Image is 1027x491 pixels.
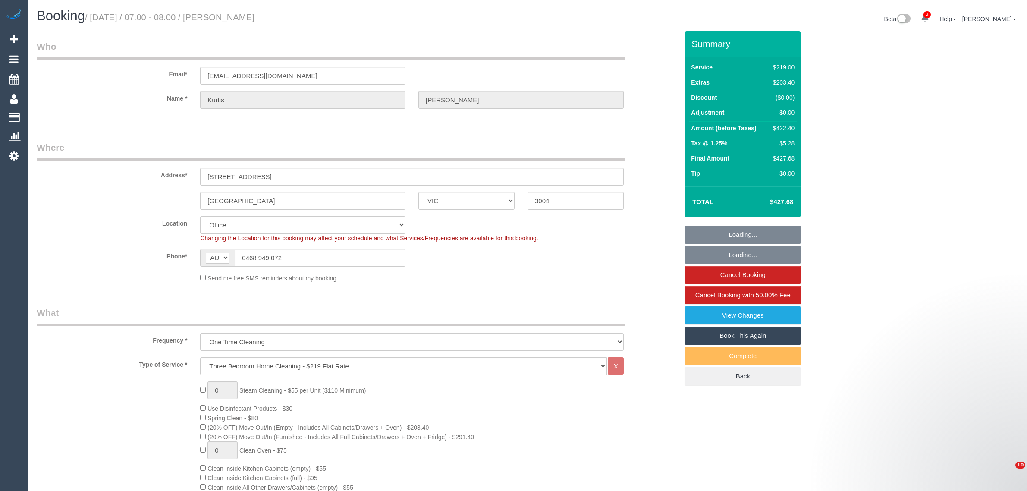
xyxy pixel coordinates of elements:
img: New interface [896,14,911,25]
label: Location [30,216,194,228]
small: / [DATE] / 07:00 - 08:00 / [PERSON_NAME] [85,13,254,22]
label: Frequency * [30,333,194,345]
span: Spring Clean - $80 [207,415,258,422]
div: $5.28 [769,139,795,148]
div: $0.00 [769,169,795,178]
a: View Changes [685,306,801,324]
span: 3 [923,11,931,18]
div: ($0.00) [769,93,795,102]
a: Book This Again [685,327,801,345]
span: Booking [37,8,85,23]
label: Type of Service * [30,357,194,369]
span: Clean Inside Kitchen Cabinets (empty) - $55 [207,465,326,472]
legend: What [37,306,625,326]
span: Clean Inside Kitchen Cabinets (full) - $95 [207,475,317,482]
input: Post Code* [528,192,624,210]
h3: Summary [691,39,797,49]
a: Back [685,367,801,385]
a: Help [939,16,956,22]
span: Changing the Location for this booking may affect your schedule and what Services/Frequencies are... [200,235,538,242]
label: Final Amount [691,154,729,163]
label: Tax @ 1.25% [691,139,727,148]
span: (20% OFF) Move Out/In (Furnished - Includes All Full Cabinets/Drawers + Oven + Fridge) - $291.40 [207,434,474,441]
label: Name * [30,91,194,103]
div: $0.00 [769,108,795,117]
label: Discount [691,93,717,102]
a: 3 [917,9,933,28]
legend: Where [37,141,625,161]
strong: Total [692,198,713,205]
input: First Name* [200,91,405,109]
div: $422.40 [769,124,795,132]
span: Use Disinfectant Products - $30 [207,405,292,412]
label: Email* [30,67,194,79]
div: $427.68 [769,154,795,163]
h4: $427.68 [744,198,793,206]
span: 10 [1015,462,1025,469]
a: Cancel Booking [685,266,801,284]
a: Beta [884,16,911,22]
label: Phone* [30,249,194,261]
label: Service [691,63,713,72]
span: Cancel Booking with 50.00% Fee [695,291,791,299]
span: (20% OFF) Move Out/In (Empty - Includes All Cabinets/Drawers + Oven) - $203.40 [207,424,429,431]
div: $203.40 [769,78,795,87]
input: Email* [200,67,405,85]
label: Address* [30,168,194,179]
span: Steam Cleaning - $55 per Unit ($110 Minimum) [239,387,366,394]
div: $219.00 [769,63,795,72]
label: Adjustment [691,108,724,117]
input: Suburb* [200,192,405,210]
img: Automaid Logo [5,9,22,21]
span: Clean Oven - $75 [239,447,287,454]
legend: Who [37,40,625,60]
input: Phone* [235,249,405,267]
input: Last Name* [418,91,624,109]
a: Cancel Booking with 50.00% Fee [685,286,801,304]
iframe: Intercom live chat [998,462,1018,482]
label: Extras [691,78,710,87]
span: Send me free SMS reminders about my booking [207,275,336,282]
label: Tip [691,169,700,178]
label: Amount (before Taxes) [691,124,756,132]
span: Clean Inside All Other Drawers/Cabinets (empty) - $55 [207,484,353,491]
a: [PERSON_NAME] [962,16,1016,22]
